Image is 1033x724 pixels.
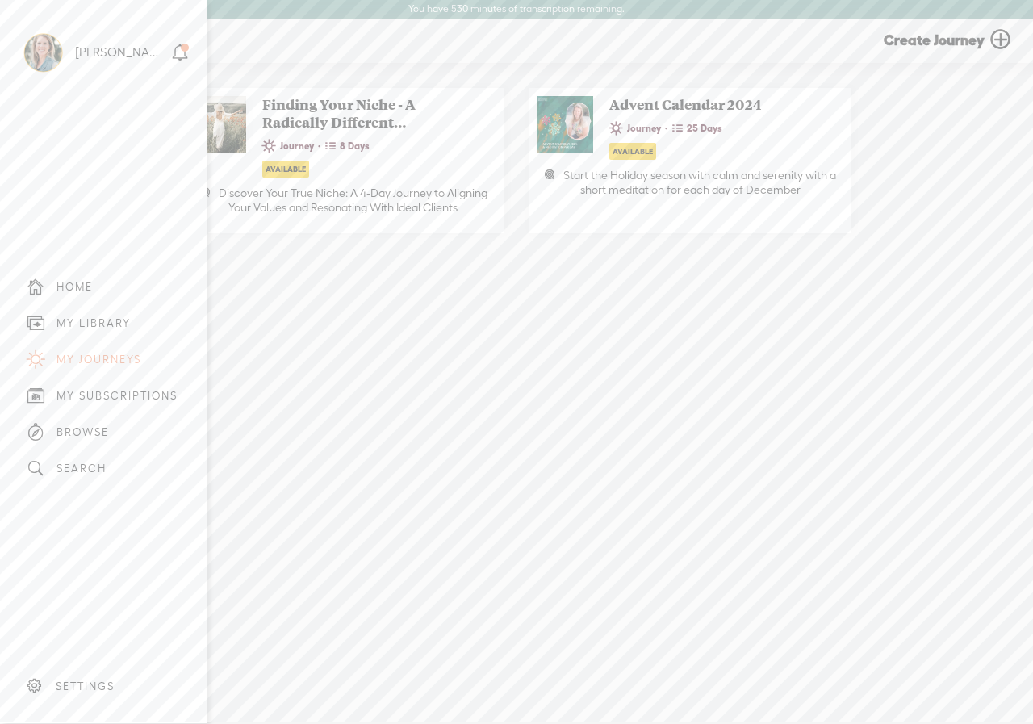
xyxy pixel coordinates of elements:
[75,44,167,61] div: [PERSON_NAME]
[56,280,93,294] div: HOME
[56,680,115,693] div: SETTINGS
[56,316,131,330] div: MY LIBRARY
[56,389,178,403] div: MY SUBSCRIPTIONS
[56,353,141,366] div: MY JOURNEYS
[56,425,109,439] div: BROWSE
[56,462,107,475] div: SEARCH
